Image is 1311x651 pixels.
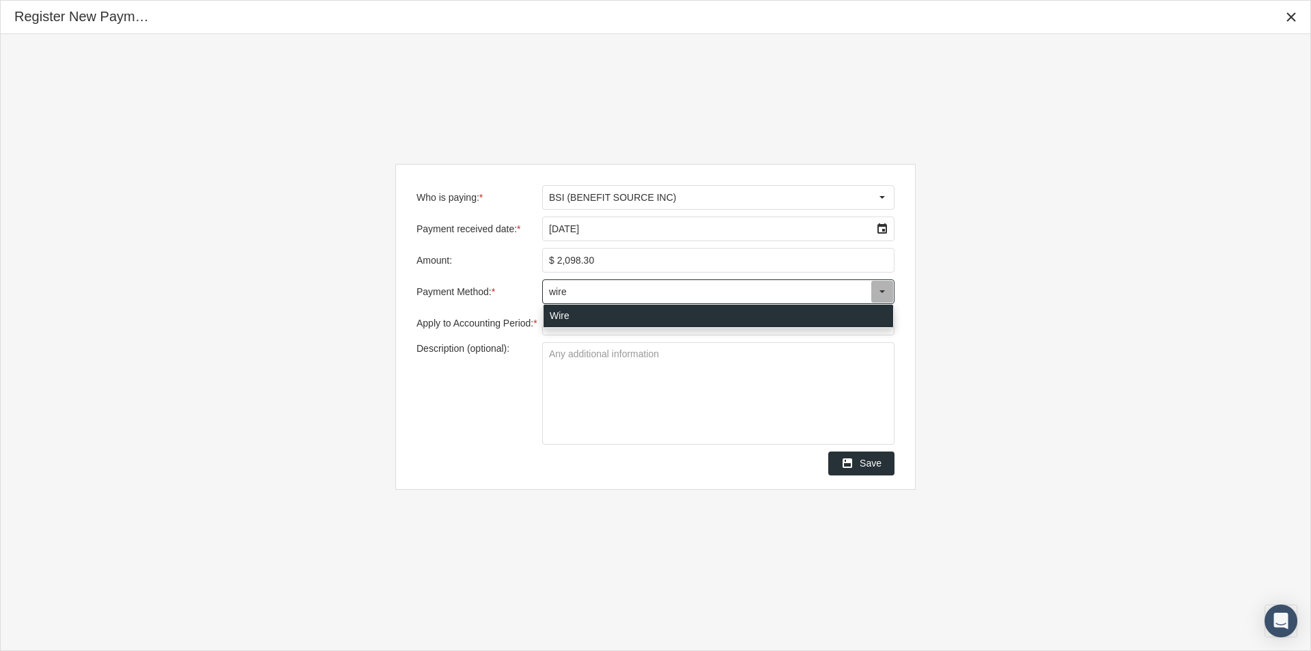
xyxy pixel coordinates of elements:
span: Apply to Accounting Period: [417,318,533,329]
span: Who is paying: [417,192,479,203]
div: Wire [544,305,893,327]
div: Select [871,186,894,209]
div: Save [828,452,894,475]
div: Close [1279,5,1303,29]
span: Amount: [417,255,452,266]
span: Save [860,458,882,469]
div: Select [871,217,894,240]
div: Select [871,280,894,303]
span: Payment received date: [417,223,517,234]
span: Description (optional): [417,343,509,354]
div: Register New Payment [14,8,150,26]
div: Open Intercom Messenger [1265,605,1297,637]
span: Payment Method: [417,286,492,297]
